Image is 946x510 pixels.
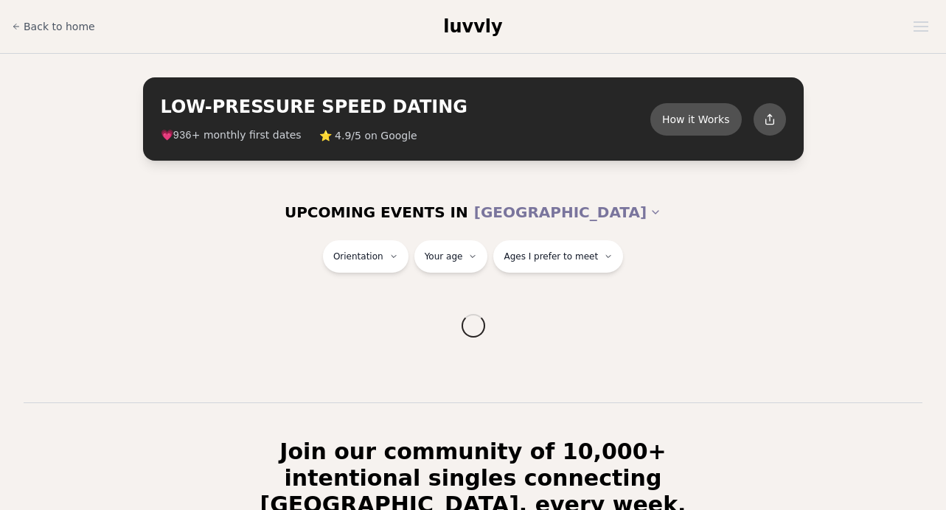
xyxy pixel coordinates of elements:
span: UPCOMING EVENTS IN [285,202,468,223]
button: [GEOGRAPHIC_DATA] [474,196,661,228]
h2: LOW-PRESSURE SPEED DATING [161,95,650,119]
span: Ages I prefer to meet [504,251,598,262]
a: Back to home [12,12,95,41]
span: Orientation [333,251,383,262]
button: Orientation [323,240,408,273]
button: Your age [414,240,488,273]
a: luvvly [443,15,502,38]
span: Your age [425,251,463,262]
span: ⭐ 4.9/5 on Google [319,128,417,143]
span: luvvly [443,16,502,37]
span: 936 [173,130,192,142]
button: Open menu [908,15,934,38]
span: Back to home [24,19,95,34]
button: How it Works [650,103,742,136]
span: 💗 + monthly first dates [161,128,302,143]
button: Ages I prefer to meet [493,240,623,273]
